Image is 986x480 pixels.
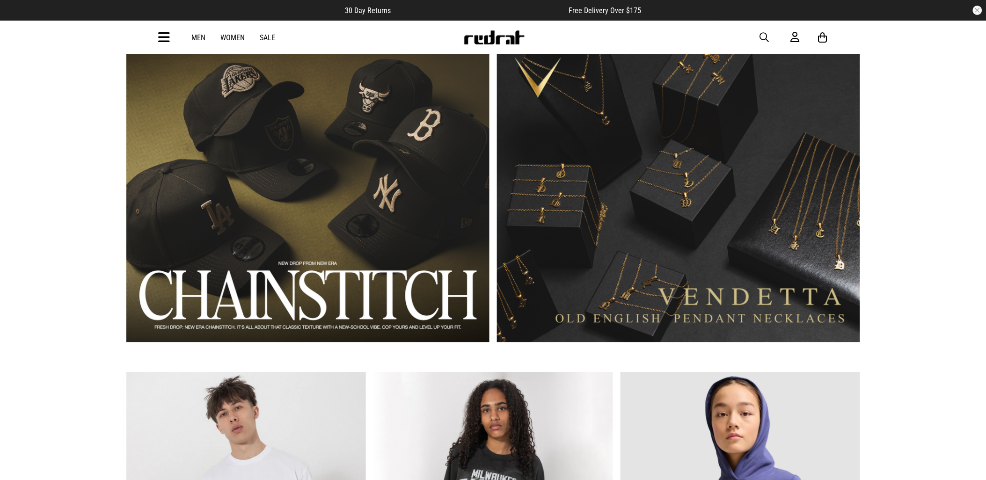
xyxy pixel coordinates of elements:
div: 1 / 2 [126,42,489,342]
button: Open LiveChat chat widget [7,4,36,32]
span: 30 Day Returns [345,6,391,15]
span: Free Delivery Over $175 [569,6,642,15]
div: 2 / 2 [497,42,860,342]
img: Redrat logo [463,30,525,44]
iframe: Customer reviews powered by Trustpilot [410,6,550,15]
a: Sale [260,33,276,42]
a: Men [192,33,206,42]
a: Women [221,33,245,42]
